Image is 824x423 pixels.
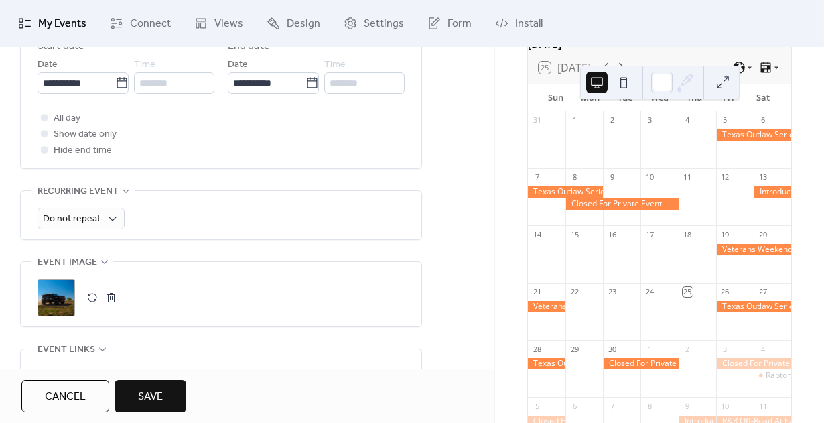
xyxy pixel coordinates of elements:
[257,5,330,42] a: Design
[573,84,608,111] div: Mon
[38,255,97,271] span: Event image
[287,16,320,32] span: Design
[644,172,655,182] div: 10
[758,287,768,297] div: 27
[758,344,768,354] div: 4
[528,358,565,369] div: Texas Outlaw Series
[448,16,472,32] span: Form
[485,5,553,42] a: Install
[720,401,730,411] div: 10
[184,5,253,42] a: Views
[569,229,579,239] div: 15
[54,143,112,159] span: Hide end time
[417,5,482,42] a: Form
[720,229,730,239] div: 19
[607,229,617,239] div: 16
[607,344,617,354] div: 30
[720,115,730,125] div: 5
[565,198,678,210] div: Closed For Private Event
[38,16,86,32] span: My Events
[569,344,579,354] div: 29
[758,401,768,411] div: 11
[607,115,617,125] div: 2
[43,210,100,228] span: Do not repeat
[334,5,414,42] a: Settings
[644,229,655,239] div: 17
[644,287,655,297] div: 24
[515,16,543,32] span: Install
[683,401,693,411] div: 9
[54,111,80,127] span: All day
[746,84,780,111] div: Sat
[532,401,542,411] div: 5
[532,172,542,182] div: 7
[38,366,402,382] div: URL
[38,279,75,316] div: ;
[683,287,693,297] div: 25
[607,287,617,297] div: 23
[138,389,163,405] span: Save
[607,172,617,182] div: 9
[644,344,655,354] div: 1
[569,287,579,297] div: 22
[683,344,693,354] div: 2
[569,115,579,125] div: 1
[532,287,542,297] div: 21
[607,401,617,411] div: 7
[758,115,768,125] div: 6
[569,401,579,411] div: 6
[644,401,655,411] div: 8
[569,172,579,182] div: 8
[115,380,186,412] button: Save
[38,184,119,200] span: Recurring event
[528,186,603,198] div: Texas Outlaw Series
[683,229,693,239] div: 18
[716,129,791,141] div: Texas Outlaw Series
[758,172,768,182] div: 13
[532,344,542,354] div: 28
[54,127,117,143] span: Show date only
[100,5,181,42] a: Connect
[38,342,95,358] span: Event links
[38,57,58,73] span: Date
[766,370,807,381] div: Raptor 101
[228,38,270,54] div: End date
[720,287,730,297] div: 26
[364,16,404,32] span: Settings
[716,244,791,255] div: Veterans Weekend
[758,229,768,239] div: 20
[21,380,109,412] button: Cancel
[720,344,730,354] div: 3
[603,358,678,369] div: Closed For Private Event
[683,115,693,125] div: 4
[532,115,542,125] div: 31
[683,172,693,182] div: 11
[716,358,791,369] div: Closed For Private Event
[38,38,84,54] div: Start date
[130,16,171,32] span: Connect
[45,389,86,405] span: Cancel
[324,57,346,73] span: Time
[720,172,730,182] div: 12
[134,57,155,73] span: Time
[214,16,243,32] span: Views
[528,301,565,312] div: Veterans Weekend
[8,5,96,42] a: My Events
[644,115,655,125] div: 3
[754,186,791,198] div: Introduction To Off-Road
[539,84,573,111] div: Sun
[532,229,542,239] div: 14
[716,301,791,312] div: Texas Outlaw Series
[754,370,791,381] div: Raptor 101
[228,57,248,73] span: Date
